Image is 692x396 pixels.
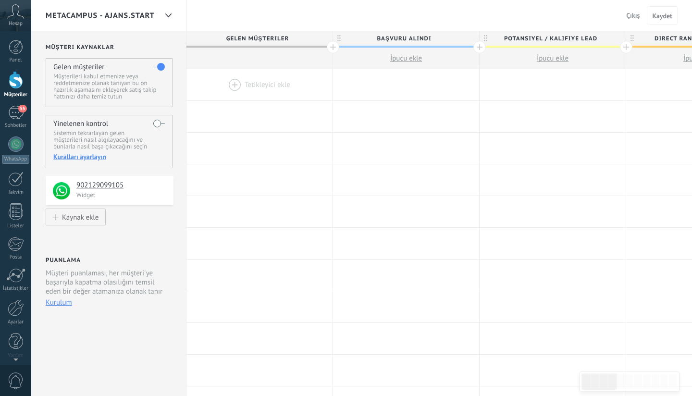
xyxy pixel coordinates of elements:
[622,8,643,23] button: Çıkış
[2,92,30,98] div: Müşteriler
[46,257,81,264] h2: Puanlama
[2,223,30,229] div: Listeler
[76,191,168,199] p: Widget
[2,57,30,63] div: Panel
[186,31,328,46] span: Gelen müşteriler
[53,130,164,150] p: Sistemin tekrarlayan gelen müşterileri nasıl algılayacağını ve bunlarla nasıl başa çıkacağını seçin
[53,73,164,100] p: Müşterileri kabul etmenize veya reddetmenize olanak tanıyan bu ön hazırlık aşamasını ekleyerek sa...
[480,48,626,69] button: İpucu ekle
[2,123,30,129] div: Sohbetler
[333,31,479,46] div: Başvuru Alındı
[46,269,165,296] p: Müşteri puanlaması, her müşteri'ye başarıyla kapatma olasılığını temsil eden bir değer atamanıza ...
[2,189,30,196] div: Takvim
[2,254,30,260] div: Posta
[537,54,568,63] span: İpucu ekle
[333,48,479,69] button: İpucu ekle
[160,6,176,25] div: Metacampus - Ajans.Start
[18,105,26,112] span: 55
[480,31,621,46] span: Potansiyel / Kalifiye Lead
[2,285,30,292] div: İstatistikler
[647,6,678,25] button: Kaydet
[2,155,29,164] div: WhatsApp
[53,182,70,199] img: logo_min.png
[46,11,155,20] span: Metacampus - Ajans.Start
[46,44,173,51] h2: Müşteri Kaynaklar
[53,119,108,128] h4: Yinelenen kontrol
[76,181,166,190] h4: 902129099105
[46,209,106,225] button: Kaynak ekle
[480,31,626,46] div: Potansiyel / Kalifiye Lead
[390,54,422,63] span: İpucu ekle
[9,21,23,27] span: Hesap
[2,319,30,325] div: Ayarlar
[652,12,672,19] span: Kaydet
[186,31,333,46] div: Gelen müşteriler
[62,213,99,221] div: Kaynak ekle
[53,62,104,72] h4: Gelen müşteriler
[626,11,640,20] span: Çıkış
[53,152,164,161] div: Kuralları ayarlayın
[333,31,474,46] span: Başvuru Alındı
[46,298,72,307] button: Kurulum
